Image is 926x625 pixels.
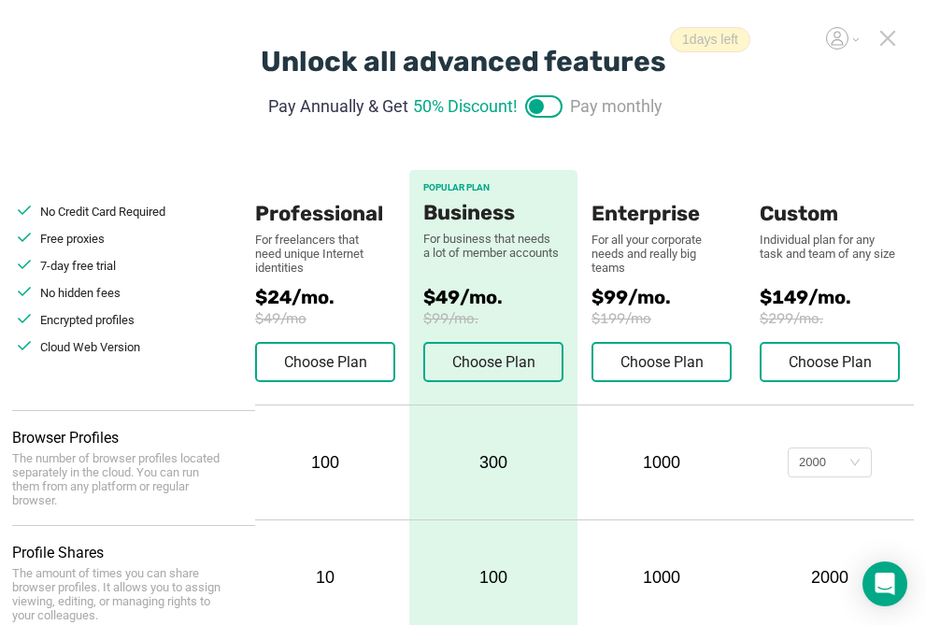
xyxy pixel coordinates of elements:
[255,170,395,226] div: Professional
[12,451,227,507] div: The number of browser profiles located separately in the cloud. You can run them from any platfor...
[413,93,518,119] span: 50% Discount!
[40,313,135,327] span: Encrypted profiles
[760,286,914,308] span: $149/mo.
[255,286,409,308] span: $24/mo.
[760,233,900,261] div: Individual plan for any task and team of any size
[40,286,121,300] span: No hidden fees
[40,205,165,219] span: No Credit Card Required
[261,45,666,78] div: Unlock all advanced features
[570,93,662,119] span: Pay monthly
[760,310,914,327] span: $299/mo.
[40,232,105,246] span: Free proxies
[760,170,900,226] div: Custom
[423,232,563,246] div: For business that needs
[12,429,255,447] div: Browser Profiles
[255,342,395,382] button: Choose Plan
[423,310,563,327] span: $99/mo.
[423,246,563,260] div: a lot of member accounts
[799,448,826,476] div: 2000
[255,233,377,275] div: For freelancers that need unique Internet identities
[591,170,732,226] div: Enterprise
[591,233,732,275] div: For all your corporate needs and really big teams
[268,93,408,119] span: Pay Annually & Get
[862,561,907,606] div: Open Intercom Messenger
[591,453,732,473] div: 1000
[40,340,140,354] span: Cloud Web Version
[591,342,732,382] button: Choose Plan
[409,405,577,519] div: 300
[40,259,116,273] span: 7-day free trial
[12,544,255,561] div: Profile Shares
[849,457,861,470] i: icon: down
[591,568,732,588] div: 1000
[255,453,395,473] div: 100
[423,286,563,308] span: $49/mo.
[591,286,760,308] span: $99/mo.
[670,27,750,52] span: 1 days left
[423,182,563,193] div: POPULAR PLAN
[12,566,227,622] div: The amount of times you can share browser profiles. It allows you to assign viewing, editing, or ...
[255,568,395,588] div: 10
[423,201,563,225] div: Business
[591,310,760,327] span: $199/mo
[760,342,900,382] button: Choose Plan
[255,310,409,327] span: $49/mo
[760,568,900,588] div: 2000
[423,342,563,382] button: Choose Plan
